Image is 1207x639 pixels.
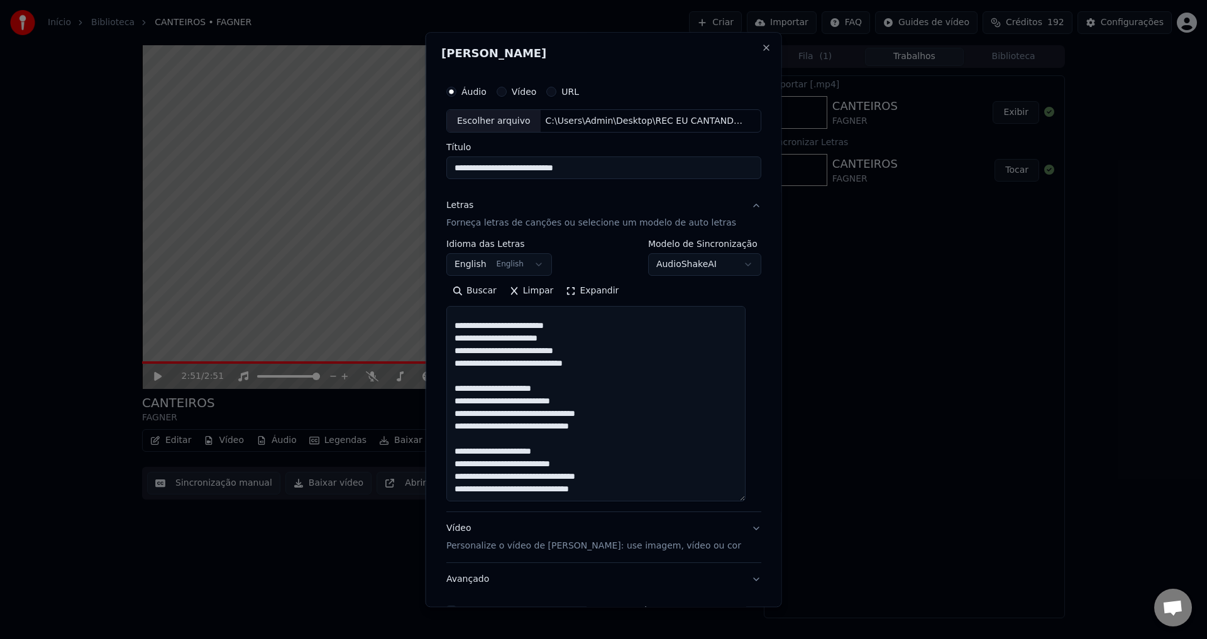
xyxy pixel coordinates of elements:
button: Avançado [446,564,761,596]
button: Buscar [446,281,503,302]
label: Vídeo [511,87,536,96]
label: Título [446,143,761,152]
div: Vídeo [446,523,741,553]
p: Forneça letras de canções ou selecione um modelo de auto letras [446,217,736,230]
button: Expandir [559,281,625,302]
button: VídeoPersonalize o vídeo de [PERSON_NAME]: use imagem, vídeo ou cor [446,513,761,563]
div: Letras [446,200,473,212]
button: Limpar [502,281,559,302]
p: Personalize o vídeo de [PERSON_NAME]: use imagem, vídeo ou cor [446,540,741,553]
label: URL [561,87,579,96]
button: LetrasForneça letras de canções ou selecione um modelo de auto letras [446,190,761,240]
label: Idioma das Letras [446,240,552,249]
div: LetrasForneça letras de canções ou selecione um modelo de auto letras [446,240,761,512]
h2: [PERSON_NAME] [441,48,766,59]
label: Áudio [461,87,487,96]
label: Modelo de Sincronização [648,240,761,249]
div: Escolher arquivo [447,110,541,133]
div: C:\Users\Admin\Desktop\REC EU CANTANDO\JURA SECRETA - COM MINHA VOZ.MP3 [540,115,754,128]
